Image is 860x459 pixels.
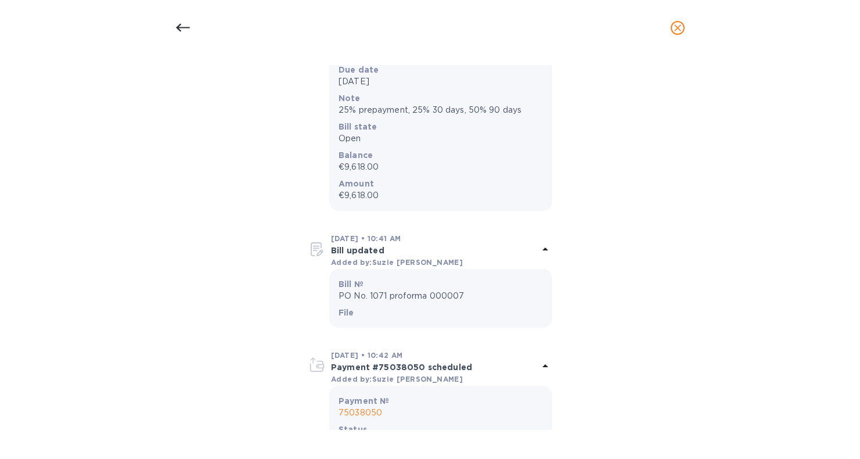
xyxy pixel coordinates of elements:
[339,308,354,317] b: File
[339,396,389,406] b: Payment №
[339,279,364,289] b: Bill №
[308,349,552,386] div: [DATE] • 10:42 AMPayment #75038050 scheduledAdded by:Suzie [PERSON_NAME]
[339,407,543,419] p: 75038050
[339,104,543,116] p: 25% prepayment, 25% 30 days, 50% 90 days
[339,150,373,160] b: Balance
[339,94,361,103] b: Note
[331,258,463,267] b: Added by: Suzie [PERSON_NAME]
[339,65,379,74] b: Due date
[339,290,543,302] p: PO No. 1071 proforma 000007
[339,179,374,188] b: Amount
[308,232,552,269] div: [DATE] • 10:41 AMBill updatedAdded by:Suzie [PERSON_NAME]
[331,234,401,243] b: [DATE] • 10:41 AM
[339,189,543,202] p: €9,618.00
[331,351,403,360] b: [DATE] • 10:42 AM
[664,14,692,42] button: close
[339,122,377,131] b: Bill state
[339,425,367,434] b: Status
[331,245,538,256] p: Bill updated
[339,132,543,145] p: Open
[331,375,463,383] b: Added by: Suzie [PERSON_NAME]
[331,361,538,373] p: Payment #75038050 scheduled
[339,161,543,173] p: €9,618.00
[339,76,543,88] p: [DATE]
